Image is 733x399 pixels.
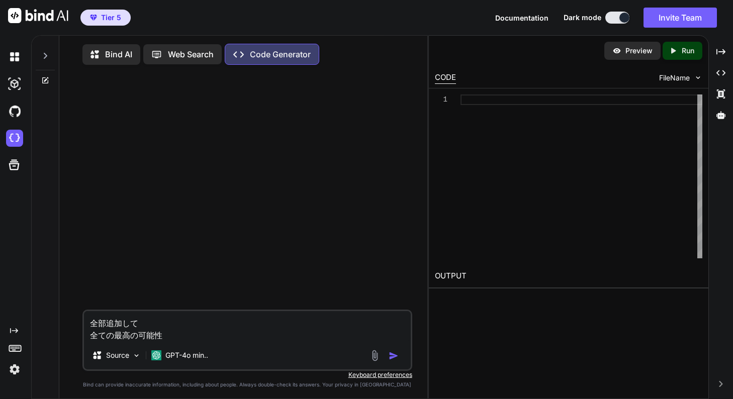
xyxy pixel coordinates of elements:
button: Documentation [495,13,548,23]
img: Pick Models [132,351,141,360]
p: Web Search [168,48,214,60]
span: Dark mode [564,13,601,23]
img: Bind AI [8,8,68,23]
textarea: 全部追加して 全ての最高の可能性 [84,311,411,341]
img: preview [612,46,621,55]
div: 1 [435,94,447,105]
img: darkAi-studio [6,75,23,92]
img: cloudideIcon [6,130,23,147]
span: Documentation [495,14,548,22]
button: premiumTier 5 [80,10,131,26]
img: settings [6,361,23,378]
span: FileName [659,73,690,83]
p: Keyboard preferences [82,371,412,379]
img: darkChat [6,48,23,65]
p: Preview [625,46,653,56]
h2: OUTPUT [429,264,708,288]
img: chevron down [694,73,702,82]
p: Run [682,46,694,56]
button: Invite Team [644,8,717,28]
p: Code Generator [250,48,311,60]
p: Bind AI [105,48,132,60]
p: Source [106,350,129,360]
img: GPT-4o mini [151,350,161,360]
img: premium [90,15,97,21]
p: Bind can provide inaccurate information, including about people. Always double-check its answers.... [82,381,412,388]
img: githubDark [6,103,23,120]
div: CODE [435,72,456,84]
p: GPT-4o min.. [165,350,208,360]
span: Tier 5 [101,13,121,23]
img: attachment [369,350,381,361]
img: icon [389,351,399,361]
